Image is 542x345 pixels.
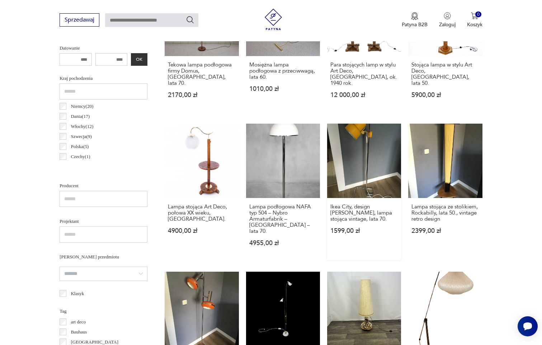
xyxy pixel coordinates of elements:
[60,13,99,27] button: Sprzedawaj
[71,133,92,141] p: Szwecja ( 9 )
[71,318,86,326] p: art deco
[60,44,147,52] p: Datowanie
[71,328,87,336] p: Bauhaus
[330,228,398,234] p: 1599,00 zł
[60,217,147,225] p: Projektant
[131,53,147,66] button: OK
[411,62,479,86] h3: Stojąca lampa w stylu Art Deco, [GEOGRAPHIC_DATA], lata 50.
[263,9,284,30] img: Patyna - sklep z meblami i dekoracjami vintage
[168,228,235,234] p: 4900,00 zł
[518,316,538,336] iframe: Smartsupp widget button
[411,204,479,222] h3: Lampa stojąca ze stolikiem, Rockabilly, lata 50., vintage retro design
[402,21,428,28] p: Patyna B2B
[168,204,235,222] h3: Lampa stojąca Art Deco, połowa XX wieku, [GEOGRAPHIC_DATA].
[402,12,428,28] button: Patyna B2B
[60,307,147,315] p: Tag
[60,74,147,82] p: Kraj pochodzenia
[439,12,456,28] button: Zaloguj
[71,143,89,151] p: Polska ( 5 )
[330,204,398,222] h3: Ikea City, design [PERSON_NAME], lampa stojąca vintage, lata 70.
[411,92,479,98] p: 5900,00 zł
[168,62,235,86] h3: Tekowa lampa podłogowa firmy Domus, [GEOGRAPHIC_DATA], lata 70.
[330,92,398,98] p: 12 000,00 zł
[439,21,456,28] p: Zaloguj
[168,92,235,98] p: 2170,00 zł
[71,112,90,120] p: Dania ( 17 )
[327,124,401,260] a: Ikea City, design Borje Claes, lampa stojąca vintage, lata 70.Ikea City, design [PERSON_NAME], la...
[60,18,99,23] a: Sprzedawaj
[467,21,482,28] p: Koszyk
[246,124,320,260] a: Lampa podłogowa NAFA typ 504 – Nybro Armaturfabrik – Szwecja – lata 70.Lampa podłogowa NAFA typ 5...
[411,12,418,20] img: Ikona medalu
[475,11,481,18] div: 0
[186,15,194,24] button: Szukaj
[444,12,451,19] img: Ikonka użytkownika
[249,204,317,234] h3: Lampa podłogowa NAFA typ 504 – Nybro Armaturfabrik – [GEOGRAPHIC_DATA] – lata 70.
[60,253,147,261] p: [PERSON_NAME] przedmiotu
[71,153,90,161] p: Czechy ( 1 )
[402,12,428,28] a: Ikona medaluPatyna B2B
[165,124,239,260] a: Lampa stojąca Art Deco, połowa XX wieku, Polska.Lampa stojąca Art Deco, połowa XX wieku, [GEOGRAP...
[249,86,317,92] p: 1010,00 zł
[71,123,93,130] p: Włochy ( 12 )
[71,290,84,298] p: Klasyk
[467,12,482,28] button: 0Koszyk
[249,62,317,80] h3: Mosiężna lampa podłogowa z przeciwwagą, lata 60.
[249,240,317,246] p: 4955,00 zł
[71,102,93,110] p: Niemcy ( 20 )
[411,228,479,234] p: 2399,00 zł
[408,124,482,260] a: Lampa stojąca ze stolikiem, Rockabilly, lata 50., vintage retro designLampa stojąca ze stolikiem,...
[330,62,398,86] h3: Para stojących lamp w stylu Art Deco, [GEOGRAPHIC_DATA], ok. 1940 rok.
[471,12,478,19] img: Ikona koszyka
[60,182,147,190] p: Producent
